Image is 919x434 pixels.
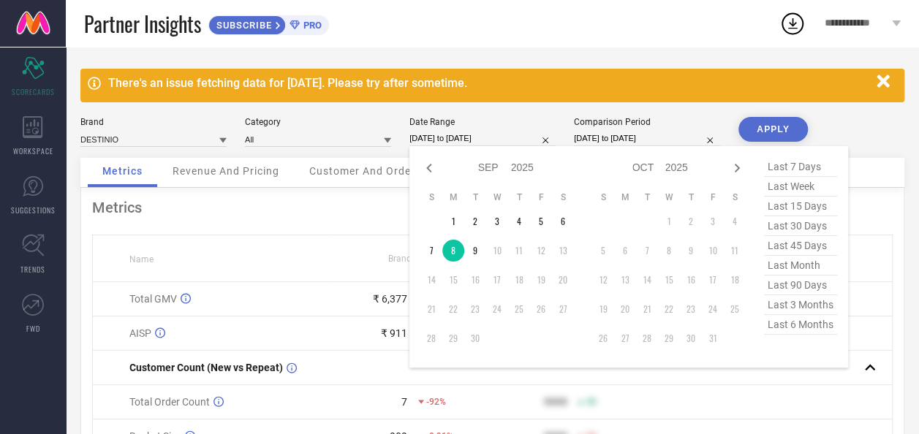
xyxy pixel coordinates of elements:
td: Sun Sep 07 2025 [420,240,442,262]
td: Tue Sep 30 2025 [464,327,486,349]
td: Wed Sep 03 2025 [486,210,508,232]
td: Wed Oct 08 2025 [658,240,680,262]
td: Tue Sep 09 2025 [464,240,486,262]
td: Thu Oct 02 2025 [680,210,702,232]
th: Thursday [680,191,702,203]
div: 7 [401,396,407,408]
span: SUBSCRIBE [209,20,276,31]
th: Friday [530,191,552,203]
td: Mon Sep 15 2025 [442,269,464,291]
td: Thu Oct 30 2025 [680,327,702,349]
td: Thu Sep 25 2025 [508,298,530,320]
th: Sunday [592,191,614,203]
span: TRENDS [20,264,45,275]
td: Sat Oct 18 2025 [724,269,746,291]
td: Fri Oct 03 2025 [702,210,724,232]
td: Fri Oct 24 2025 [702,298,724,320]
span: Brand Value [388,254,436,264]
td: Sun Oct 26 2025 [592,327,614,349]
span: Total Order Count [129,396,210,408]
td: Tue Oct 21 2025 [636,298,658,320]
div: Brand [80,117,227,127]
span: Customer And Orders [309,165,421,177]
td: Fri Oct 17 2025 [702,269,724,291]
th: Saturday [552,191,574,203]
button: APPLY [738,117,808,142]
div: Comparison Period [574,117,720,127]
span: last 15 days [764,197,837,216]
span: Name [129,254,154,264]
td: Sat Sep 20 2025 [552,269,574,291]
input: Select date range [409,131,556,146]
span: Partner Insights [84,9,201,39]
td: Sun Sep 14 2025 [420,269,442,291]
span: last week [764,177,837,197]
th: Tuesday [636,191,658,203]
input: Select comparison period [574,131,720,146]
td: Wed Oct 29 2025 [658,327,680,349]
td: Sat Sep 06 2025 [552,210,574,232]
span: Metrics [102,165,143,177]
div: ₹ 6,377 [373,293,407,305]
td: Sun Oct 12 2025 [592,269,614,291]
td: Sun Oct 05 2025 [592,240,614,262]
div: Open download list [779,10,806,37]
span: SCORECARDS [12,86,55,97]
span: Total GMV [129,293,177,305]
td: Fri Sep 05 2025 [530,210,552,232]
span: last 6 months [764,315,837,335]
span: Customer Count (New vs Repeat) [129,362,283,373]
span: WORKSPACE [13,145,53,156]
div: Metrics [92,199,893,216]
td: Sat Oct 11 2025 [724,240,746,262]
div: Date Range [409,117,556,127]
div: ₹ 911 [381,327,407,339]
span: FWD [26,323,40,334]
div: Next month [728,159,746,177]
td: Fri Sep 19 2025 [530,269,552,291]
th: Friday [702,191,724,203]
div: Category [245,117,391,127]
th: Thursday [508,191,530,203]
td: Sun Oct 19 2025 [592,298,614,320]
td: Mon Oct 27 2025 [614,327,636,349]
th: Monday [614,191,636,203]
td: Mon Oct 13 2025 [614,269,636,291]
td: Mon Sep 29 2025 [442,327,464,349]
td: Wed Oct 01 2025 [658,210,680,232]
td: Thu Sep 04 2025 [508,210,530,232]
td: Mon Oct 20 2025 [614,298,636,320]
td: Fri Oct 10 2025 [702,240,724,262]
td: Sat Sep 13 2025 [552,240,574,262]
span: last 30 days [764,216,837,236]
div: 9999 [543,396,567,408]
td: Fri Oct 31 2025 [702,327,724,349]
span: -92% [426,397,446,407]
th: Monday [442,191,464,203]
th: Wednesday [658,191,680,203]
a: SUBSCRIBEPRO [208,12,329,35]
span: SUGGESTIONS [11,205,56,216]
span: 50 [586,397,596,407]
th: Saturday [724,191,746,203]
span: last 45 days [764,236,837,256]
span: last 3 months [764,295,837,315]
div: Previous month [420,159,438,177]
span: last 7 days [764,157,837,177]
td: Sat Oct 25 2025 [724,298,746,320]
td: Sun Sep 21 2025 [420,298,442,320]
td: Tue Sep 02 2025 [464,210,486,232]
td: Sun Sep 28 2025 [420,327,442,349]
td: Mon Oct 06 2025 [614,240,636,262]
span: Revenue And Pricing [173,165,279,177]
td: Mon Sep 22 2025 [442,298,464,320]
td: Wed Sep 17 2025 [486,269,508,291]
div: There's an issue fetching data for [DATE]. Please try after sometime. [108,76,869,90]
td: Fri Sep 12 2025 [530,240,552,262]
th: Tuesday [464,191,486,203]
td: Thu Sep 11 2025 [508,240,530,262]
td: Tue Oct 28 2025 [636,327,658,349]
th: Wednesday [486,191,508,203]
td: Mon Sep 08 2025 [442,240,464,262]
td: Thu Sep 18 2025 [508,269,530,291]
